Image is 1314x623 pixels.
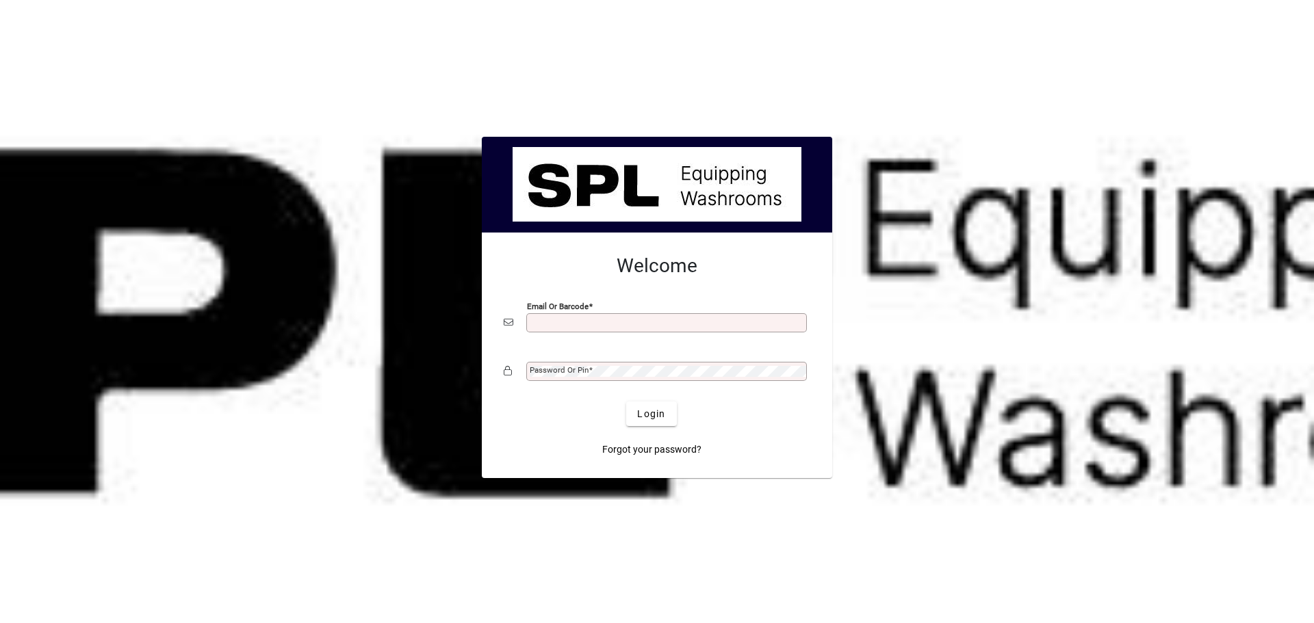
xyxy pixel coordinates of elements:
button: Login [626,401,676,426]
a: Forgot your password? [597,437,707,462]
h2: Welcome [504,254,810,278]
span: Login [637,407,665,421]
span: Forgot your password? [602,442,701,457]
mat-label: Email or Barcode [527,302,589,311]
mat-label: Password or Pin [530,365,589,375]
